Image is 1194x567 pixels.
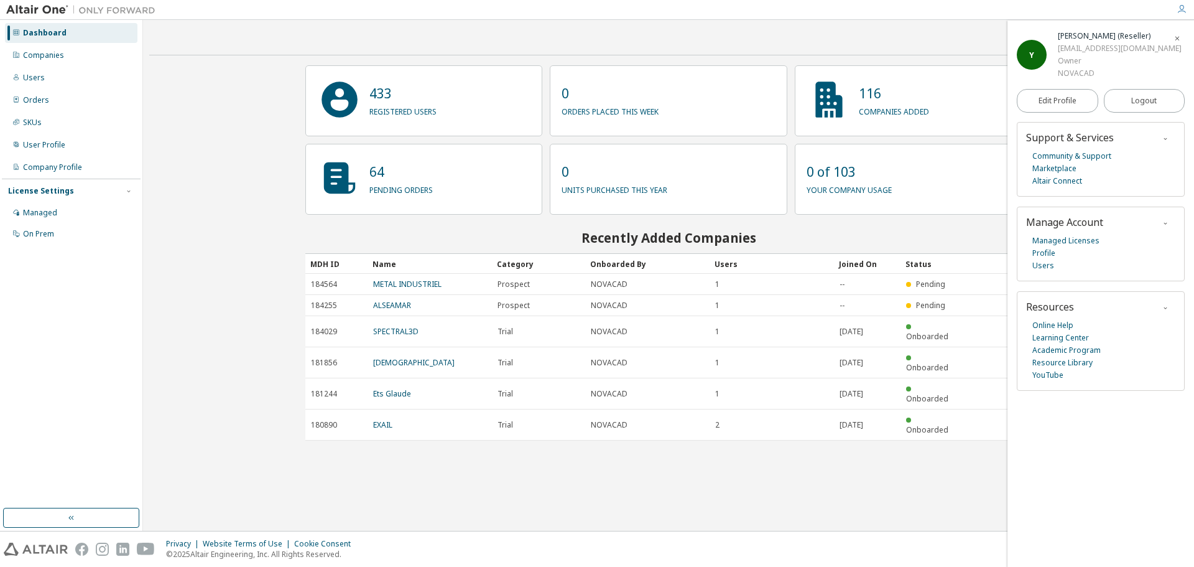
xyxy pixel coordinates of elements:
[1058,30,1182,42] div: Yohann BIRAN (Reseller)
[1032,357,1093,369] a: Resource Library
[373,357,455,368] a: [DEMOGRAPHIC_DATA]
[203,539,294,549] div: Website Terms of Use
[116,543,129,556] img: linkedin.svg
[859,103,929,117] p: companies added
[311,301,337,311] span: 184255
[497,358,513,368] span: Trial
[310,254,363,274] div: MDH ID
[373,419,392,430] a: EXAIL
[591,389,627,399] span: NOVACAD
[840,420,863,430] span: [DATE]
[715,254,829,274] div: Users
[1058,42,1182,55] div: [EMAIL_ADDRESS][DOMAIN_NAME]
[311,389,337,399] span: 181244
[1017,89,1098,113] a: Edit Profile
[497,327,513,337] span: Trial
[840,327,863,337] span: [DATE]
[916,300,945,311] span: Pending
[1032,332,1089,344] a: Learning Center
[562,162,667,181] p: 0
[906,393,948,404] span: Onboarded
[4,543,68,556] img: altair_logo.svg
[906,362,948,373] span: Onboarded
[497,301,530,311] span: Prospect
[23,50,64,60] div: Companies
[369,84,437,103] p: 433
[8,186,74,196] div: License Settings
[562,181,667,195] p: units purchased this year
[23,118,42,128] div: SKUs
[369,181,433,195] p: pending orders
[1026,300,1074,314] span: Resources
[1032,175,1082,187] a: Altair Connect
[6,4,162,16] img: Altair One
[591,327,627,337] span: NOVACAD
[23,28,67,38] div: Dashboard
[1032,344,1101,357] a: Academic Program
[1032,162,1076,175] a: Marketplace
[311,327,337,337] span: 184029
[294,539,358,549] div: Cookie Consent
[839,254,895,274] div: Joined On
[906,331,948,342] span: Onboarded
[305,230,1032,246] h2: Recently Added Companies
[591,301,627,311] span: NOVACAD
[23,140,65,150] div: User Profile
[23,95,49,105] div: Orders
[75,543,88,556] img: facebook.svg
[311,279,337,289] span: 184564
[373,254,487,274] div: Name
[373,300,411,311] a: ALSEAMAR
[137,543,155,556] img: youtube.svg
[1026,215,1103,229] span: Manage Account
[23,229,54,239] div: On Prem
[562,103,659,117] p: orders placed this week
[840,301,845,311] span: --
[1104,89,1185,113] button: Logout
[859,84,929,103] p: 116
[916,279,945,289] span: Pending
[807,181,892,195] p: your company usage
[562,84,659,103] p: 0
[1026,131,1114,144] span: Support & Services
[311,358,337,368] span: 181856
[840,389,863,399] span: [DATE]
[96,543,109,556] img: instagram.svg
[807,162,892,181] p: 0 of 103
[1131,95,1157,107] span: Logout
[497,389,513,399] span: Trial
[373,388,411,399] a: Ets Glaude
[1032,150,1111,162] a: Community & Support
[166,549,358,560] p: © 2025 Altair Engineering, Inc. All Rights Reserved.
[166,539,203,549] div: Privacy
[715,358,720,368] span: 1
[715,420,720,430] span: 2
[497,254,580,274] div: Category
[715,327,720,337] span: 1
[23,162,82,172] div: Company Profile
[497,279,530,289] span: Prospect
[715,389,720,399] span: 1
[311,420,337,430] span: 180890
[840,358,863,368] span: [DATE]
[905,254,958,274] div: Status
[497,420,513,430] span: Trial
[1032,369,1063,382] a: YouTube
[591,420,627,430] span: NOVACAD
[373,279,442,289] a: METAL INDUSTRIEL
[1032,260,1054,272] a: Users
[591,279,627,289] span: NOVACAD
[840,279,845,289] span: --
[1032,247,1055,260] a: Profile
[591,358,627,368] span: NOVACAD
[373,326,419,337] a: SPECTRAL3D
[1039,96,1076,106] span: Edit Profile
[1032,319,1073,332] a: Online Help
[715,301,720,311] span: 1
[369,162,433,181] p: 64
[23,208,57,218] div: Managed
[1058,67,1182,80] div: NOVACAD
[590,254,705,274] div: Onboarded By
[1058,55,1182,67] div: Owner
[369,103,437,117] p: registered users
